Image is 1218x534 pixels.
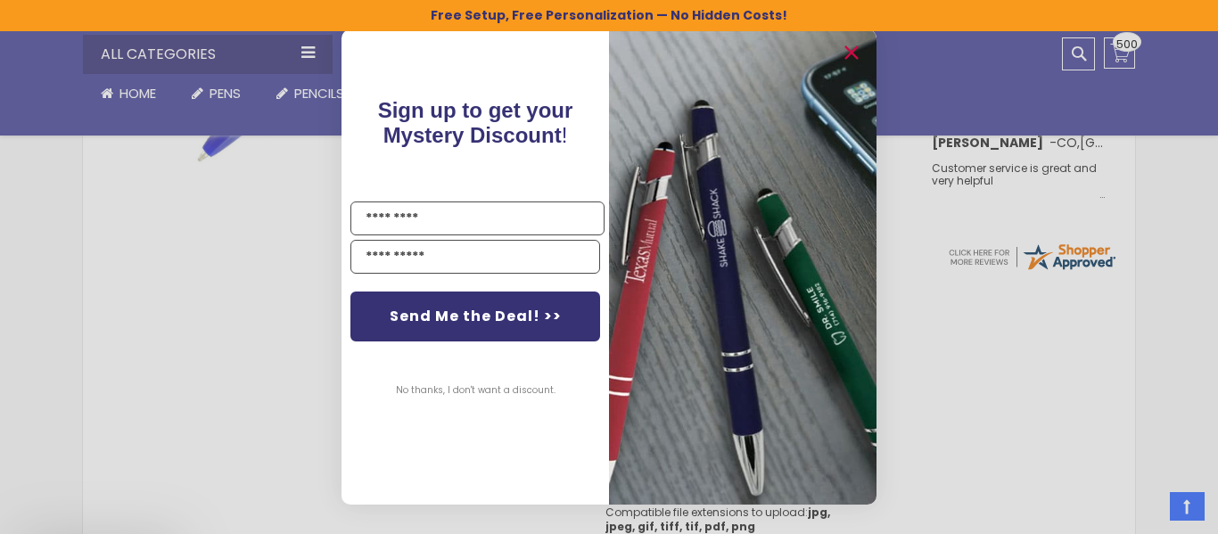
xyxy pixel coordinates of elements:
span: Sign up to get your Mystery Discount [378,98,573,147]
img: pop-up-image [609,29,876,505]
button: Send Me the Deal! >> [350,292,600,341]
span: ! [378,98,573,147]
button: Close dialog [837,38,866,67]
button: No thanks, I don't want a discount. [387,368,564,413]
